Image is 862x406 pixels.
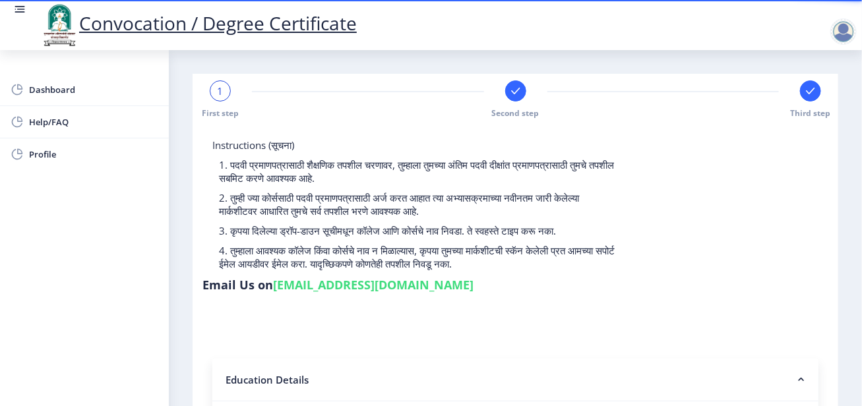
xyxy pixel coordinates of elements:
[29,146,158,162] span: Profile
[40,11,357,36] a: Convocation / Degree Certificate
[212,138,294,152] span: Instructions (सूचना)
[202,277,474,293] h6: Email Us on
[212,359,818,401] nb-accordion-item-header: Education Details
[29,82,158,98] span: Dashboard
[791,107,831,119] span: Third step
[219,244,617,270] p: 4. तुम्हाला आवश्यक कॉलेज किंवा कोर्सचे नाव न मिळाल्यास, कृपया तुमच्या मार्कशीटची स्कॅन केलेली प्र...
[219,158,617,185] p: 1. पदवी प्रमाणपत्रासाठी शैक्षणिक तपशील चरणावर, तुम्हाला तुमच्या अंतिम पदवी दीक्षांत प्रमाणपत्रासा...
[219,191,617,217] p: 2. तुम्ही ज्या कोर्ससाठी पदवी प्रमाणपत्रासाठी अर्ज करत आहात त्या अभ्यासक्रमाच्या नवीनतम जारी केले...
[202,107,239,119] span: First step
[29,114,158,130] span: Help/FAQ
[40,3,79,47] img: logo
[492,107,539,119] span: Second step
[218,84,224,98] span: 1
[273,277,474,293] a: [EMAIL_ADDRESS][DOMAIN_NAME]
[219,224,617,237] p: 3. कृपया दिलेल्या ड्रॉप-डाउन सूचीमधून कॉलेज आणि कोर्सचे नाव निवडा. ते स्वहस्ते टाइप करू नका.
